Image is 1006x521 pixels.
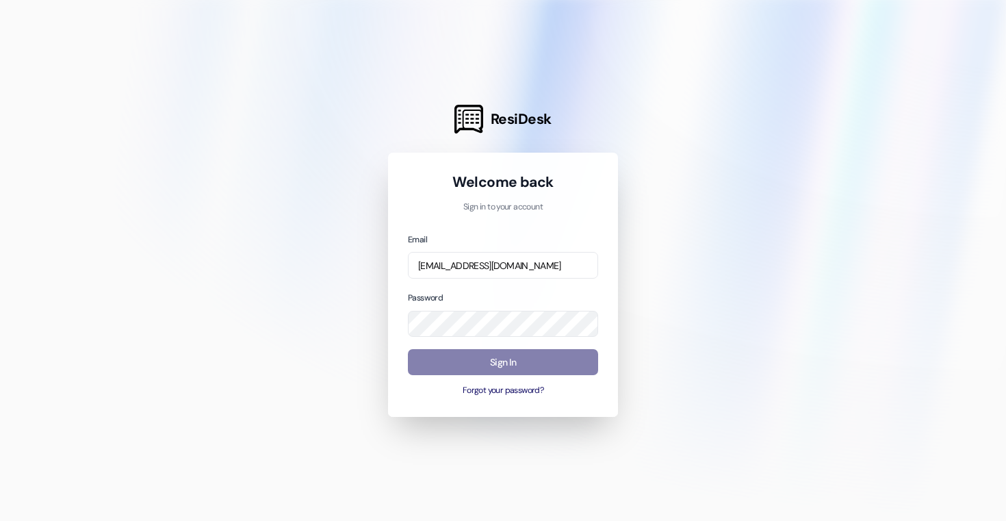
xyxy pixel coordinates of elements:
button: Forgot your password? [408,385,598,397]
h1: Welcome back [408,173,598,192]
button: Sign In [408,349,598,376]
input: name@example.com [408,252,598,279]
label: Email [408,234,427,245]
span: ResiDesk [491,110,552,129]
label: Password [408,292,443,303]
p: Sign in to your account [408,201,598,214]
img: ResiDesk Logo [454,105,483,134]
